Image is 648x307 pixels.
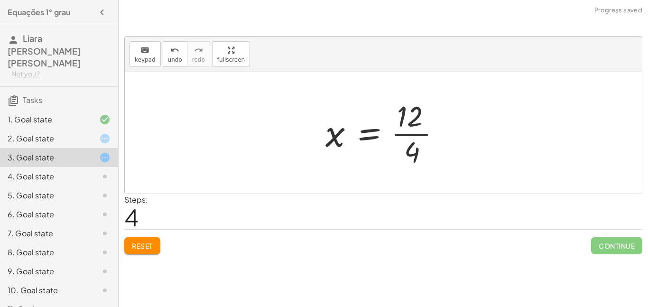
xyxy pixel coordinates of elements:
[212,41,250,67] button: fullscreen
[217,56,245,63] span: fullscreen
[11,69,111,79] div: Not you?
[8,114,84,125] div: 1. Goal state
[99,266,111,277] i: Task not started.
[99,247,111,258] i: Task not started.
[124,195,148,205] label: Steps:
[99,152,111,163] i: Task started.
[99,171,111,182] i: Task not started.
[124,237,160,254] button: Reset
[594,6,642,15] span: Progress saved
[99,114,111,125] i: Task finished and correct.
[99,209,111,220] i: Task not started.
[8,266,84,277] div: 9. Goal state
[8,171,84,182] div: 4. Goal state
[8,247,84,258] div: 8. Goal state
[163,41,187,67] button: undoundo
[140,45,149,56] i: keyboard
[135,56,156,63] span: keypad
[130,41,161,67] button: keyboardkeypad
[168,56,182,63] span: undo
[124,203,139,232] span: 4
[8,228,84,239] div: 7. Goal state
[99,228,111,239] i: Task not started.
[8,133,84,144] div: 2. Goal state
[8,7,70,18] h4: Equações 1° grau
[170,45,179,56] i: undo
[8,209,84,220] div: 6. Goal state
[99,285,111,296] i: Task not started.
[132,242,153,250] span: Reset
[8,285,84,296] div: 10. Goal state
[194,45,203,56] i: redo
[23,95,42,105] span: Tasks
[8,190,84,201] div: 5. Goal state
[187,41,210,67] button: redoredo
[192,56,205,63] span: redo
[8,152,84,163] div: 3. Goal state
[99,133,111,144] i: Task started.
[99,190,111,201] i: Task not started.
[8,33,81,68] span: Liara [PERSON_NAME] [PERSON_NAME]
